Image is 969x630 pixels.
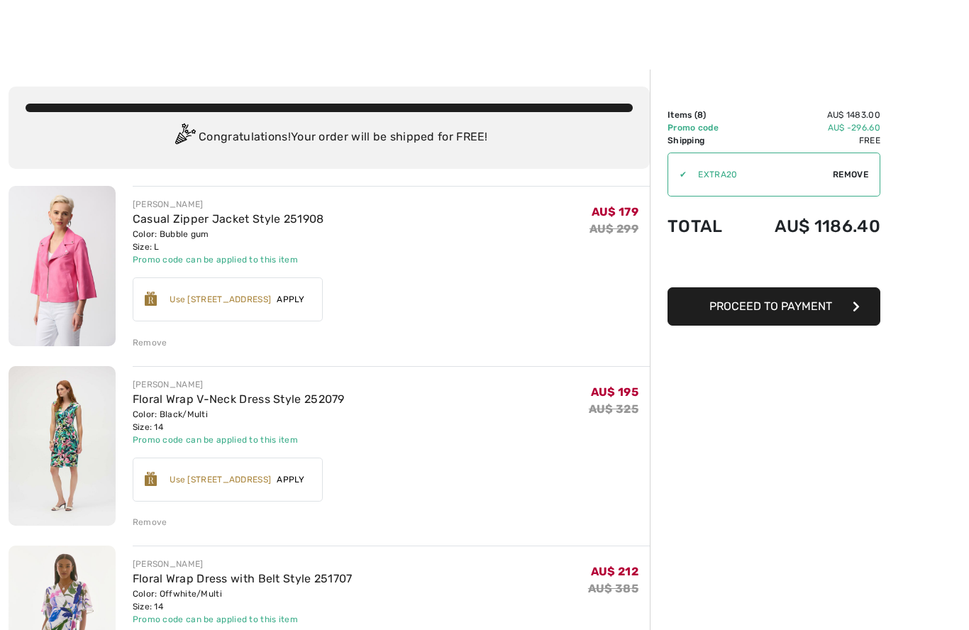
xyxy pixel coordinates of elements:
[668,168,687,181] div: ✔
[740,202,880,250] td: AU$ 1186.40
[271,293,311,306] span: Apply
[133,572,353,585] a: Floral Wrap Dress with Belt Style 251707
[133,212,324,226] a: Casual Zipper Jacket Style 251908
[740,109,880,121] td: AU$ 1483.00
[588,582,638,595] s: AU$ 385
[26,123,633,152] div: Congratulations! Your order will be shipped for FREE!
[133,253,324,266] div: Promo code can be applied to this item
[133,516,167,529] div: Remove
[133,228,324,253] div: Color: Bubble gum Size: L
[589,402,638,416] s: AU$ 325
[133,613,353,626] div: Promo code can be applied to this item
[592,205,638,219] span: AU$ 179
[833,168,868,181] span: Remove
[589,222,638,236] s: AU$ 299
[668,287,880,326] button: Proceed to Payment
[170,293,271,306] div: Use [STREET_ADDRESS]
[133,433,345,446] div: Promo code can be applied to this item
[9,366,116,526] img: Floral Wrap V-Neck Dress Style 252079
[133,408,345,433] div: Color: Black/Multi Size: 14
[668,134,740,147] td: Shipping
[740,121,880,134] td: AU$ -296.60
[668,202,740,250] td: Total
[687,153,833,196] input: Promo code
[133,198,324,211] div: [PERSON_NAME]
[668,250,880,282] iframe: PayPal
[591,565,638,578] span: AU$ 212
[133,378,345,391] div: [PERSON_NAME]
[145,472,157,486] img: Reward-Logo.svg
[697,110,703,120] span: 8
[9,186,116,346] img: Casual Zipper Jacket Style 251908
[133,336,167,349] div: Remove
[133,392,345,406] a: Floral Wrap V-Neck Dress Style 252079
[591,385,638,399] span: AU$ 195
[170,473,271,486] div: Use [STREET_ADDRESS]
[668,121,740,134] td: Promo code
[668,109,740,121] td: Items ( )
[170,123,199,152] img: Congratulation2.svg
[133,587,353,613] div: Color: Offwhite/Multi Size: 14
[271,473,311,486] span: Apply
[740,134,880,147] td: Free
[145,292,157,306] img: Reward-Logo.svg
[709,299,832,313] span: Proceed to Payment
[133,558,353,570] div: [PERSON_NAME]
